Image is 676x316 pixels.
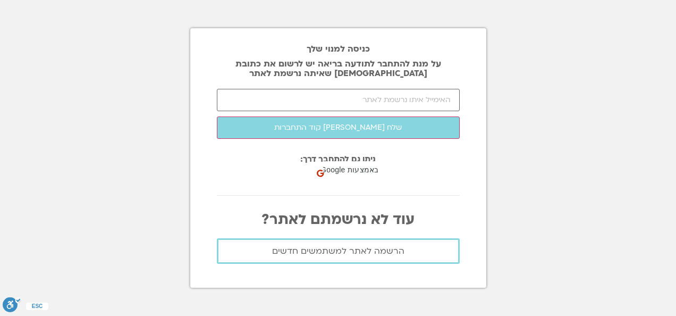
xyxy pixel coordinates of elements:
[217,238,460,264] a: הרשמה לאתר למשתמשים חדשים
[217,59,460,78] p: על מנת להתחבר לתודעה בריאה יש לרשום את כתובת [DEMOGRAPHIC_DATA] שאיתה נרשמת לאתר
[314,159,420,180] div: כניסה באמצעות Google
[217,117,460,139] button: שלח [PERSON_NAME] קוד התחברות
[272,246,404,256] span: הרשמה לאתר למשתמשים חדשים
[217,89,460,111] input: האימייל איתו נרשמת לאתר
[320,164,400,176] span: כניסה באמצעות Google
[217,212,460,228] p: עוד לא נרשמתם לאתר?
[217,44,460,54] h2: כניסה למנוי שלך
